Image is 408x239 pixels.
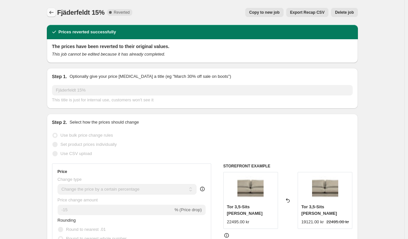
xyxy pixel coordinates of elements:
[286,8,328,17] button: Export Recap CSV
[175,207,202,212] span: % (Price drop)
[52,43,353,50] h2: The prices have been reverted to their original values.
[69,119,139,126] p: Select how the prices should change
[301,204,337,216] span: Tor 3,5-Sits [PERSON_NAME]
[199,186,206,192] div: help
[227,204,263,216] span: Tor 3,5-Sits [PERSON_NAME]
[114,10,130,15] span: Reverted
[52,85,353,95] input: 30% off holiday sale
[61,151,92,156] span: Use CSV upload
[52,97,154,102] span: This title is just for internal use, customers won't see it
[331,8,358,17] button: Delete job
[61,133,113,138] span: Use bulk price change rules
[249,10,280,15] span: Copy to new job
[57,9,105,16] span: Fjäderfeldt 15%
[61,142,117,147] span: Set product prices individually
[66,227,106,232] span: Round to nearest .01
[52,119,67,126] h2: Step 2.
[223,163,353,169] h6: STOREFRONT EXAMPLE
[58,169,67,174] h3: Price
[245,8,284,17] button: Copy to new job
[58,177,82,182] span: Change type
[58,197,98,202] span: Price change amount
[69,73,231,80] p: Optionally give your price [MEDICAL_DATA] a title (eg "March 30% off sale on boots")
[58,205,173,215] input: -15
[58,218,76,223] span: Rounding
[335,10,354,15] span: Delete job
[326,219,349,225] strike: 22495.00 kr
[290,10,325,15] span: Export Recap CSV
[59,29,116,35] h2: Prices reverted successfully
[52,52,165,57] i: This job cannot be edited because it has already completed.
[52,73,67,80] h2: Step 1.
[47,8,56,17] button: Price change jobs
[312,176,338,202] img: Tor_Soffa_fjaderfeldt_80x.jpg
[301,219,324,225] div: 19121.00 kr
[237,176,264,202] img: Tor_Soffa_fjaderfeldt_80x.jpg
[227,219,250,225] div: 22495.00 kr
